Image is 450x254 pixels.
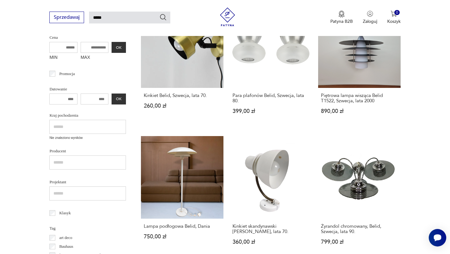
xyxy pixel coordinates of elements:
[49,16,84,20] a: Sprzedawaj
[363,11,377,24] button: Zaloguj
[330,18,353,24] p: Patyna B2B
[391,11,397,17] img: Ikona koszyka
[321,93,397,104] h3: Piętrowa lampa wisząca Belid T1522, Szwecja, lata 2000
[338,11,345,18] img: Ikona medalu
[318,6,400,126] a: Piętrowa lampa wisząca Belid T1522, Szwecja, lata 2000Piętrowa lampa wisząca Belid T1522, Szwecja...
[144,234,220,239] p: 750,00 zł
[49,179,126,185] p: Projektant
[49,86,126,93] p: Datowanie
[49,112,126,119] p: Kraj pochodzenia
[232,224,309,234] h3: Kinkiet skandynawski [PERSON_NAME], lata 70.
[230,6,312,126] a: Para plafonów Belid, Szwecja, lata 80.Para plafonów Belid, Szwecja, lata 80.399,00 zł
[330,11,353,24] a: Ikona medaluPatyna B2B
[367,11,373,17] img: Ikonka użytkownika
[59,234,72,241] p: art deco
[394,10,400,15] div: 0
[49,148,126,155] p: Producent
[159,13,167,21] button: Szukaj
[321,239,397,245] p: 799,00 zł
[112,42,126,53] button: OK
[218,8,237,26] img: Patyna - sklep z meblami i dekoracjami vintage
[232,109,309,114] p: 399,00 zł
[49,135,126,140] p: Nie znaleziono wyników
[321,109,397,114] p: 890,00 zł
[321,224,397,234] h3: Żyrandol chromowany, Belid, Szwecja, lata 90.
[232,93,309,104] h3: Para plafonów Belid, Szwecja, lata 80.
[363,18,377,24] p: Zaloguj
[59,70,75,77] p: Promocja
[144,93,220,98] h3: Kinkiet Belid, Szwecja, lata 70.
[49,34,126,41] p: Cena
[81,53,109,63] label: MAX
[59,210,71,216] p: Klasyk
[232,239,309,245] p: 360,00 zł
[112,94,126,104] button: OK
[144,224,220,229] h3: Lampa podłogowa Belid, Dania
[49,12,84,23] button: Sprzedawaj
[387,11,401,24] button: 0Koszyk
[59,243,73,250] p: Bauhaus
[330,11,353,24] button: Patyna B2B
[49,225,126,232] p: Tag
[429,229,446,246] iframe: Smartsupp widget button
[387,18,401,24] p: Koszyk
[141,6,223,126] a: Kinkiet Belid, Szwecja, lata 70.Kinkiet Belid, Szwecja, lata 70.260,00 zł
[144,103,220,109] p: 260,00 zł
[49,53,77,63] label: MIN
